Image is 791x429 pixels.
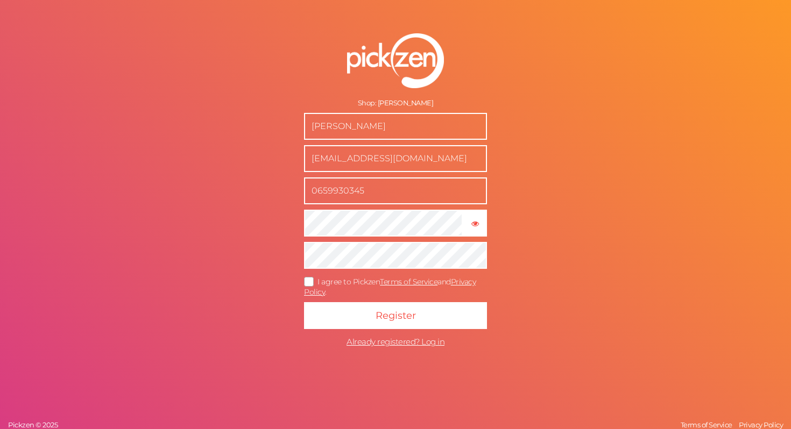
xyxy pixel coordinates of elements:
a: Privacy Policy [736,420,786,429]
img: pz-logo-white.png [347,33,444,88]
input: Phone [304,177,487,204]
a: Pickzen © 2025 [5,420,60,429]
input: Name [304,113,487,140]
a: Privacy Policy [304,277,476,297]
span: Privacy Policy [739,420,783,429]
span: Terms of Service [681,420,732,429]
span: I agree to Pickzen and . [304,277,476,297]
a: Terms of Service [678,420,735,429]
span: Already registered? Log in [347,337,444,347]
input: Business e-mail [304,145,487,172]
a: Terms of Service [380,277,437,287]
button: Register [304,302,487,329]
span: Register [376,310,416,321]
div: Shop: [PERSON_NAME] [304,99,487,108]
